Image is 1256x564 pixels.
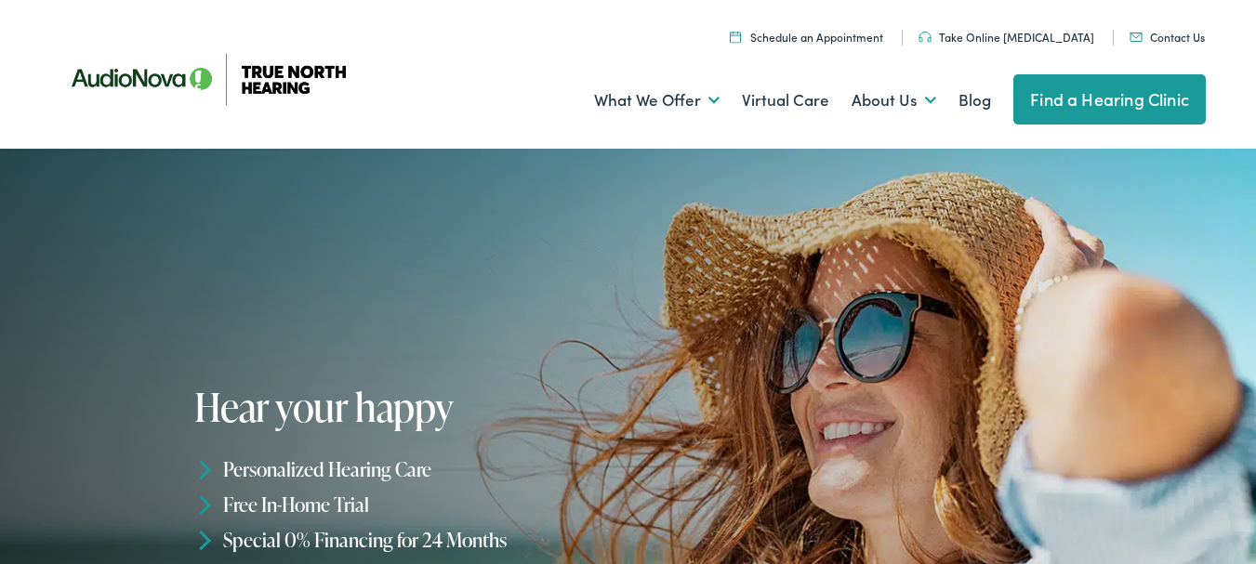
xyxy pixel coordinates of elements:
[1130,33,1143,42] img: Mail icon in color code ffb348, used for communication purposes
[194,487,634,522] li: Free In-Home Trial
[730,31,741,43] img: Icon symbolizing a calendar in color code ffb348
[730,29,883,45] a: Schedule an Appointment
[194,386,634,428] h1: Hear your happy
[594,66,720,135] a: What We Offer
[1013,74,1206,125] a: Find a Hearing Clinic
[194,522,634,557] li: Special 0% Financing for 24 Months
[194,452,634,487] li: Personalized Hearing Care
[1130,29,1205,45] a: Contact Us
[919,29,1094,45] a: Take Online [MEDICAL_DATA]
[959,66,991,135] a: Blog
[919,32,932,43] img: Headphones icon in color code ffb348
[852,66,936,135] a: About Us
[742,66,829,135] a: Virtual Care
